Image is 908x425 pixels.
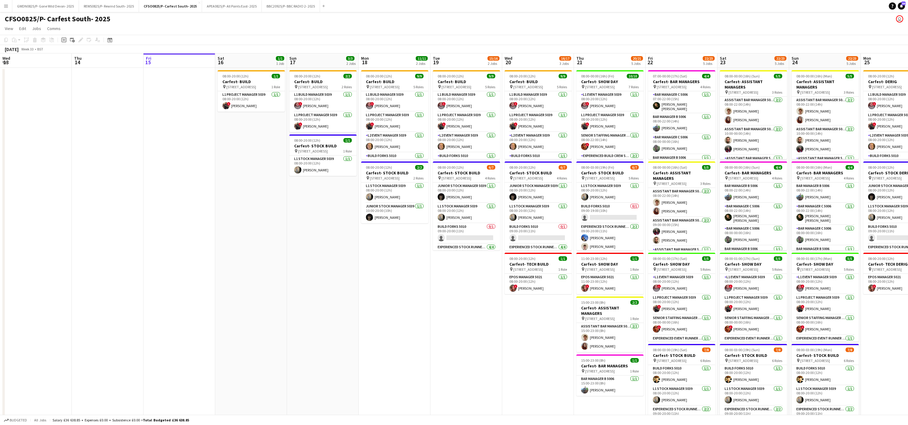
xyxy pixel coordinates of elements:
[32,26,41,31] span: Jobs
[720,225,787,246] app-card-role: Bar Manager C 50061/108:00-00:00 (16h)[PERSON_NAME]
[873,122,876,126] span: !
[720,161,787,250] app-job-card: 08:00-00:00 (16h) (Sun)4/4Carfest- BAR MANAGERS [STREET_ADDRESS]4 RolesBar Manager B 50061/108:00...
[648,154,715,175] app-card-role: Bar Manager B 50061/1
[657,181,686,186] span: [STREET_ADDRESS]
[585,316,615,321] span: [STREET_ADDRESS]
[505,261,572,267] h3: Carfest- TECH BUILD
[629,176,639,180] span: 5 Roles
[585,176,615,180] span: [STREET_ADDRESS]
[559,165,567,170] span: 6/7
[218,70,285,112] div: 08:00-20:00 (12h)1/1Carfest- BUILD [STREET_ADDRESS]1 RoleL1 Project Manager 50391/108:00-20:00 (1...
[720,335,787,355] app-card-role: Experienced Event Runner 50121/109:00-21:00 (12h)
[872,85,902,89] span: [STREET_ADDRESS]
[585,267,615,272] span: [STREET_ADDRESS]
[720,294,787,315] app-card-role: L1 Project Manager 50391/108:00-20:00 (12h)![PERSON_NAME]
[844,90,854,95] span: 3 Roles
[557,176,567,180] span: 4 Roles
[774,256,782,261] span: 5/5
[505,223,572,244] app-card-role: Build Forks 50100/109:00-20:00 (11h)
[370,122,374,126] span: !
[438,74,464,78] span: 08:00-20:00 (12h)
[648,253,715,342] app-job-card: 08:00-01:00 (17h) (Sat)5/5Carfest- SHOW DAY [STREET_ADDRESS]5 RolesL1 Event Manager 50391/108:00-...
[648,315,715,335] app-card-role: Senior Staffing Manager 50391/108:00-00:00 (16h)![PERSON_NAME]
[774,74,782,78] span: 5/5
[586,143,589,146] span: !
[505,274,572,294] app-card-role: EPOS Manager 50211/108:00-20:00 (12h)![PERSON_NAME]
[627,74,639,78] span: 10/10
[576,152,644,182] app-card-role: Experienced Build Crew 50102/209:00-15:00 (6h)
[702,256,710,261] span: 5/5
[653,74,687,78] span: 07:00-00:00 (17h) (Sat)
[505,132,572,152] app-card-role: L2 Event Manager 50391/108:00-20:00 (12h)[PERSON_NAME]
[648,113,715,134] app-card-role: Bar Manager B 50061/108:00-22:00 (14h)[PERSON_NAME]
[868,256,894,261] span: 08:00-20:00 (12h)
[576,323,644,352] app-card-role: Assistant Bar Manager 50062/215:00-23:00 (8h)[PERSON_NAME][PERSON_NAME]
[576,79,644,84] h3: Carfest- SHOW DAY
[438,165,464,170] span: 08:00-20:00 (12h)
[792,246,859,266] app-card-role: Bar Manager B 50061/1
[586,122,589,126] span: !
[792,79,859,90] h3: Carfest- ASSISTANT MANAGERS
[433,244,500,290] app-card-role: Experienced Stock Runner 50124/409:00-20:00 (11h)
[433,79,500,84] h3: Carfest- BUILD
[227,102,231,106] span: !
[299,122,302,126] span: !
[648,170,715,181] h3: Carfest- ASSISTANT MANAGERS
[47,26,61,31] span: Comms
[800,90,830,95] span: [STREET_ADDRESS]
[505,253,572,294] div: 08:00-20:00 (12h)1/1Carfest- TECH BUILD [STREET_ADDRESS]1 RoleEPOS Manager 50211/108:00-20:00 (12...
[218,91,285,112] app-card-role: L1 Project Manager 50391/108:00-20:00 (12h)![PERSON_NAME]
[792,170,859,176] h3: Carfest- BAR MANAGERS
[653,165,687,170] span: 08:00-00:00 (16h) (Sat)
[17,25,29,32] a: Edit
[581,74,614,78] span: 08:00-00:00 (16h) (Fri)
[630,165,639,170] span: 6/7
[630,300,639,305] span: 2/2
[648,217,715,246] app-card-role: Assistant Bar Manager 50062/209:00-00:00 (15h)[PERSON_NAME][PERSON_NAME]
[868,165,894,170] span: 08:00-20:00 (12h)
[720,315,787,335] app-card-role: Senior Staffing Manager 50391/108:00-00:00 (16h)![PERSON_NAME]
[657,325,661,329] span: !
[792,253,859,342] app-job-card: 08:00-01:00 (17h) (Mon)5/5Carfest- SHOW DAY [STREET_ADDRESS]5 RolesL1 Event Manager 50391/108:00-...
[442,176,471,180] span: [STREET_ADDRESS]
[792,70,859,159] app-job-card: 08:00-00:00 (16h) (Mon)5/5Carfest- ASSISTANT MANAGERS [STREET_ADDRESS]3 RolesAssistant Bar Manage...
[729,176,758,180] span: [STREET_ADDRESS]
[361,91,428,112] app-card-role: L1 Build Manager 50391/108:00-20:00 (12h)![PERSON_NAME]
[901,2,906,5] span: 84
[485,85,495,89] span: 5 Roles
[514,102,517,106] span: !
[485,176,495,180] span: 4 Roles
[720,155,787,175] app-card-role: Assistant Bar Manager 50061/1
[872,176,902,180] span: [STREET_ADDRESS]
[505,70,572,159] div: 08:00-20:00 (12h)9/9Carfest- BUILD [STREET_ADDRESS]5 RolesL1 Build Manager 50391/108:00-20:00 (12...
[366,74,392,78] span: 08:00-20:00 (12h)
[586,285,589,288] span: !
[2,25,16,32] a: View
[505,203,572,223] app-card-role: L1 Stock Manager 50391/108:00-20:00 (12h)[PERSON_NAME]
[576,70,644,159] app-job-card: 08:00-00:00 (16h) (Fri)10/10Carfest- SHOW DAY [STREET_ADDRESS]7 RolesL1 Event Manager 50391/108:0...
[45,25,63,32] a: Comms
[343,74,352,78] span: 2/2
[505,79,572,84] h3: Carfest- BUILD
[576,223,644,252] app-card-role: Experienced Stock Runner 50122/209:00-20:00 (11h)[PERSON_NAME][PERSON_NAME]
[361,70,428,159] app-job-card: 08:00-20:00 (12h)9/9Carfest- BUILD [STREET_ADDRESS]5 RolesL1 Build Manager 50391/108:00-20:00 (12...
[487,165,495,170] span: 6/7
[729,305,733,309] span: !
[298,149,328,153] span: [STREET_ADDRESS]
[720,182,787,203] app-card-role: Bar Manager B 50061/108:00-22:00 (14h)[PERSON_NAME]
[576,161,644,250] div: 08:00-03:00 (19h) (Fri)6/7Carfest- STOCK BUILD [STREET_ADDRESS]5 RolesL1 Stock Manager 50391/108:...
[800,267,830,272] span: [STREET_ADDRESS]
[433,182,500,203] app-card-role: Junior Stock Manager 50391/108:00-20:00 (12h)[PERSON_NAME]
[846,74,854,78] span: 5/5
[576,274,644,294] app-card-role: EPOS Manager 50211/111:00-23:00 (12h)![PERSON_NAME]
[648,91,715,113] app-card-role: Bar Manager C 50061/107:00-22:00 (15h)[PERSON_NAME] [PERSON_NAME]
[772,267,782,272] span: 5 Roles
[792,97,859,126] app-card-role: Assistant Bar Manager 50062/208:00-22:00 (14h)[PERSON_NAME][PERSON_NAME]
[513,267,543,272] span: [STREET_ADDRESS]
[222,74,249,78] span: 08:00-20:00 (12h)
[433,170,500,176] h3: Carfest- STOCK BUILD
[576,253,644,294] div: 11:00-23:00 (12h)1/1Carfest- SHOW DAY [STREET_ADDRESS]1 RoleEPOS Manager 50211/111:00-23:00 (12h)...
